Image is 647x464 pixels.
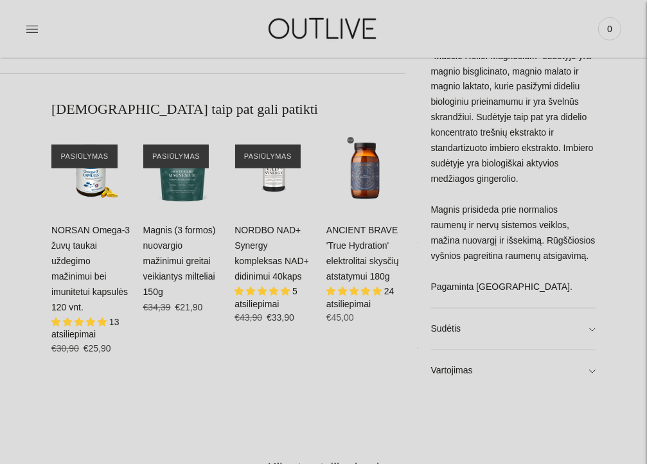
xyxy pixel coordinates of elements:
[51,317,119,340] span: 13 atsiliepimai
[51,100,405,119] h2: [DEMOGRAPHIC_DATA] taip pat gali patikti
[326,312,354,323] span: €45,00
[244,6,404,51] img: OUTLIVE
[84,343,111,353] span: €25,90
[235,132,314,211] a: NORDBO NAD+ Synergy kompleksas NAD+ didinimui 40kaps
[235,312,262,323] s: €43,90
[235,286,297,309] span: 5 atsiliepimai
[267,312,294,323] span: €33,90
[601,20,619,38] span: 0
[326,225,399,281] a: ANCIENT BRAVE 'True Hydration' elektrolitai skysčių atstatymui 180g
[235,286,292,296] span: 5.00 stars
[51,317,109,327] span: 4.92 stars
[235,225,309,281] a: NORDBO NAD+ Synergy kompleksas NAD+ didinimui 40kaps
[598,15,621,43] a: 0
[143,302,171,312] s: €34,39
[51,343,79,353] s: €30,90
[143,225,216,297] a: Magnis (3 formos) nuovargio mažinimui greitai veikiantys milteliai 150g
[431,308,596,350] a: Sudėtis
[51,225,130,312] a: NORSAN Omega-3 žuvų taukai uždegimo mažinimui bei imunitetui kapsulės 120 vnt.
[431,49,596,308] div: "Muscle Relief Magnesium" sudėtyje yra magnio bisglicinato, magnio malato ir magnio laktato, kuri...
[431,350,596,391] a: Vartojimas
[326,286,394,309] span: 24 atsiliepimai
[175,302,202,312] span: €21,90
[326,286,384,296] span: 4.88 stars
[143,132,222,211] a: Magnis (3 formos) nuovargio mažinimui greitai veikiantys milteliai 150g
[51,132,130,211] a: NORSAN Omega-3 žuvų taukai uždegimo mažinimui bei imunitetui kapsulės 120 vnt.
[326,132,405,211] a: ANCIENT BRAVE 'True Hydration' elektrolitai skysčių atstatymui 180g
